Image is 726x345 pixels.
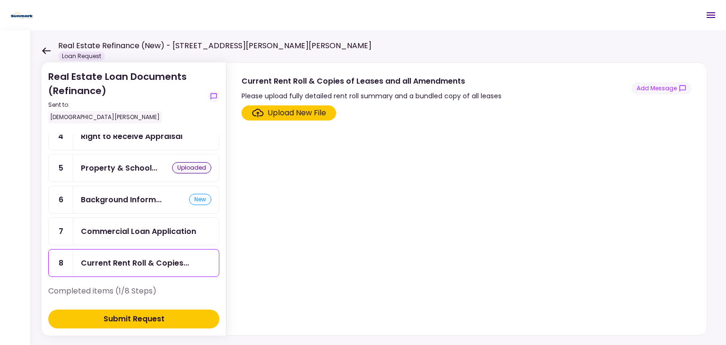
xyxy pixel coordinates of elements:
button: Open menu [700,4,722,26]
a: 5Property & School Tax Billsuploaded [48,154,219,182]
div: Sent to: [48,101,204,109]
div: 6 [49,186,73,213]
div: Current Rent Roll & Copies of Leases and all Amendments [242,75,501,87]
a: 4Right to Receive Appraisal [48,122,219,150]
div: Background Information – Borrower/Guarantor profile [81,194,162,206]
span: Click here to upload the required document [242,105,336,121]
h1: Real Estate Refinance (New) - [STREET_ADDRESS][PERSON_NAME][PERSON_NAME] [58,40,372,52]
button: Submit Request [48,310,219,328]
div: 7 [49,218,73,245]
div: uploaded [172,162,211,173]
div: Upload New File [268,107,326,119]
div: Please upload fully detailed rent roll summary and a bundled copy of all leases [242,90,501,102]
div: Real Estate Loan Documents (Refinance) [48,69,204,123]
div: Right to Receive Appraisal [81,130,182,142]
div: Commercial Loan Application [81,225,196,237]
div: Completed items (1/8 Steps) [48,285,219,304]
button: show-messages [631,82,691,95]
img: Partner icon [9,8,35,22]
button: show-messages [208,91,219,102]
a: 7Commercial Loan Application [48,217,219,245]
div: Loan Request [58,52,105,61]
div: new [189,194,211,205]
a: 6Background Information – Borrower/Guarantor profile new [48,186,219,214]
a: 8Current Rent Roll & Copies of Leases and all Amendments [48,249,219,277]
div: 5 [49,155,73,181]
div: Property & School Tax Bills [81,162,157,174]
div: Current Rent Roll & Copies of Leases and all AmendmentsPlease upload fully detailed rent roll sum... [226,62,707,336]
div: 8 [49,250,73,276]
div: Current Rent Roll & Copies of Leases and all Amendments [81,257,189,269]
div: Submit Request [104,313,164,325]
div: [DEMOGRAPHIC_DATA][PERSON_NAME] [48,111,162,123]
div: 4 [49,123,73,150]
